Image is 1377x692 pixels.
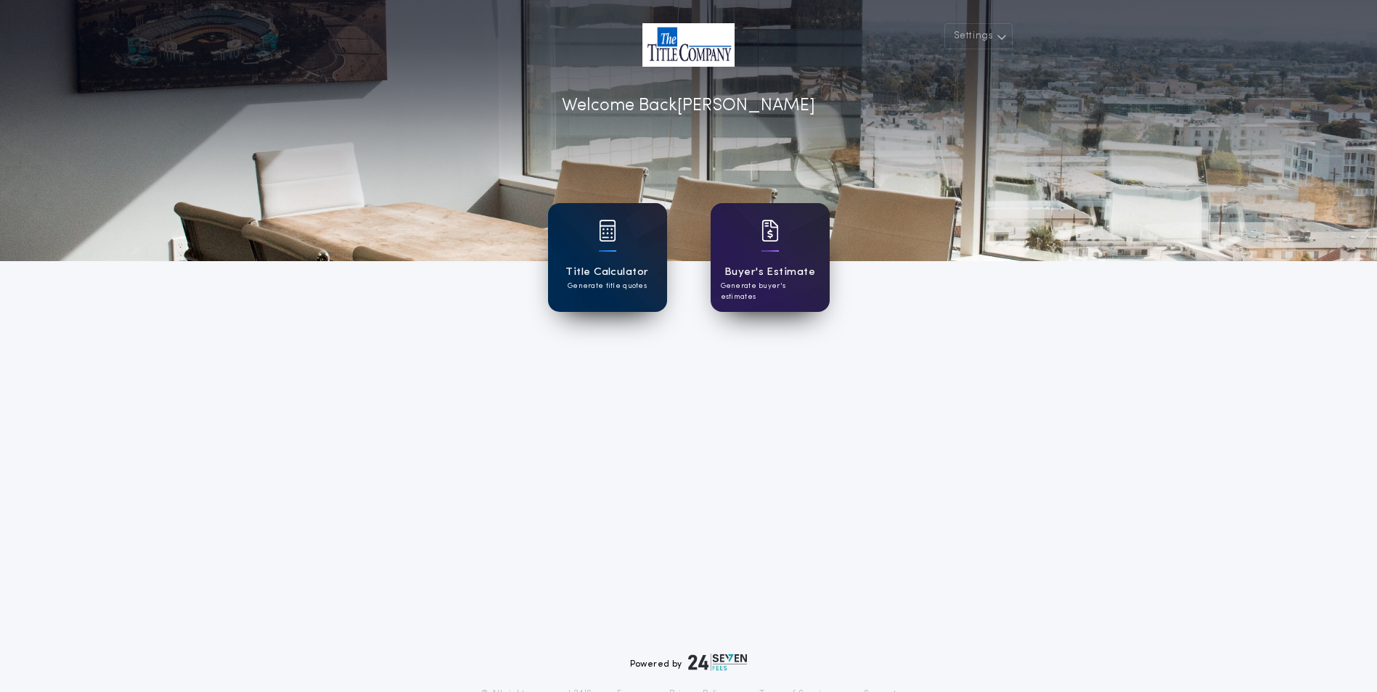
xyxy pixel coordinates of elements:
img: account-logo [642,23,735,67]
img: card icon [761,220,779,242]
p: Generate buyer's estimates [721,281,820,302]
h1: Buyer's Estimate [724,264,815,281]
p: Generate title quotes [568,281,647,292]
a: card iconBuyer's EstimateGenerate buyer's estimates [711,203,830,312]
h1: Title Calculator [565,264,648,281]
p: Welcome Back [PERSON_NAME] [562,93,815,119]
img: logo [688,654,748,671]
img: card icon [599,220,616,242]
button: Settings [944,23,1013,49]
div: Powered by [630,654,748,671]
a: card iconTitle CalculatorGenerate title quotes [548,203,667,312]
